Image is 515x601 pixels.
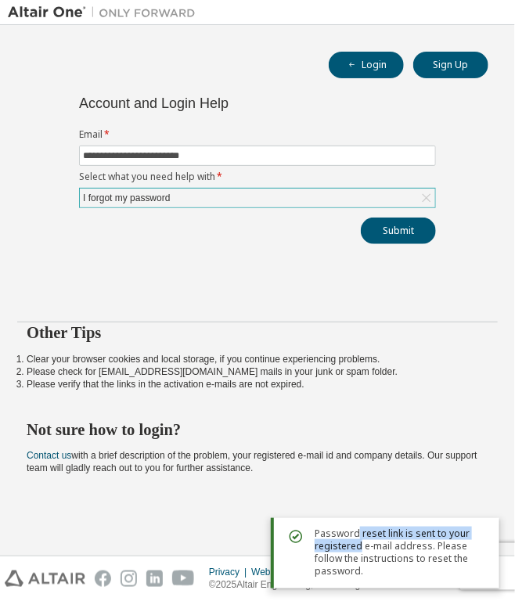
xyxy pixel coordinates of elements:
label: Email [79,128,436,141]
div: I forgot my password [81,189,172,207]
h2: Not sure how to login? [27,419,488,440]
li: Please verify that the links in the activation e-mails are not expired. [27,378,488,390]
span: with a brief description of the problem, your registered e-mail id and company details. Our suppo... [27,450,477,473]
span: Password reset link is sent to your registered e-mail address. Please follow the instructions to ... [315,527,487,578]
img: instagram.svg [121,570,137,587]
button: Sign Up [413,52,488,78]
div: Account and Login Help [79,97,365,110]
p: © 2025 Altair Engineering, Inc. All Rights Reserved. [209,578,431,592]
div: Website Terms of Use [251,566,355,578]
button: Submit [361,218,436,244]
img: facebook.svg [95,570,111,587]
h2: Other Tips [27,322,488,343]
div: I forgot my password [80,189,435,207]
img: linkedin.svg [146,570,163,587]
img: youtube.svg [172,570,195,587]
img: altair_logo.svg [5,570,85,587]
li: Clear your browser cookies and local storage, if you continue experiencing problems. [27,353,488,365]
label: Select what you need help with [79,171,436,183]
img: Altair One [8,5,203,20]
li: Please check for [EMAIL_ADDRESS][DOMAIN_NAME] mails in your junk or spam folder. [27,365,488,378]
button: Login [329,52,404,78]
div: Privacy [209,566,251,578]
a: Contact us [27,450,71,461]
